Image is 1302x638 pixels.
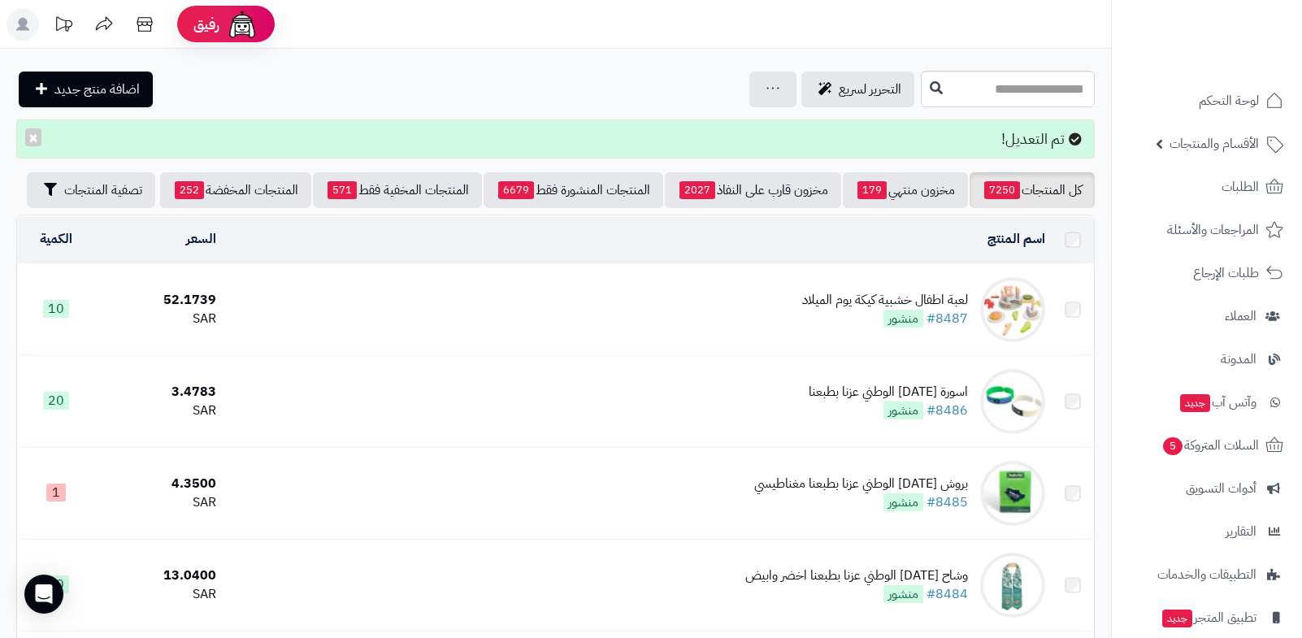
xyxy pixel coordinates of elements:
div: 4.3500 [102,475,216,493]
a: الطلبات [1122,167,1292,206]
div: SAR [102,493,216,512]
a: المنتجات المخفضة252 [160,172,311,208]
img: ai-face.png [226,8,258,41]
a: كل المنتجات7250 [970,172,1095,208]
a: #8485 [927,493,968,512]
span: 20 [43,392,69,410]
div: SAR [102,401,216,420]
button: × [25,128,41,146]
a: طلبات الإرجاع [1122,254,1292,293]
span: اضافة منتج جديد [54,80,140,99]
span: طلبات الإرجاع [1193,262,1259,284]
span: 6679 [498,181,534,199]
span: 179 [857,181,887,199]
a: أدوات التسويق [1122,469,1292,508]
div: 13.0400 [102,566,216,585]
a: المراجعات والأسئلة [1122,210,1292,250]
a: السلات المتروكة5 [1122,426,1292,465]
span: جديد [1180,394,1210,412]
a: اضافة منتج جديد [19,72,153,107]
a: مخزون قارب على النفاذ2027 [665,172,841,208]
a: مخزون منتهي179 [843,172,968,208]
span: 7250 [984,181,1020,199]
div: Open Intercom Messenger [24,575,63,614]
img: وشاح اليوم الوطني عزنا بطبعنا اخضر وابيض [980,553,1045,618]
div: تم التعديل! [16,119,1095,158]
span: منشور [883,493,923,511]
span: منشور [883,310,923,328]
span: رفيق [193,15,219,34]
a: لوحة التحكم [1122,81,1292,120]
div: SAR [102,585,216,604]
img: بروش اليوم الوطني عزنا بطبعنا مغناطيسي [980,461,1045,526]
span: وآتس آب [1178,391,1256,414]
a: #8484 [927,584,968,604]
a: تطبيق المتجرجديد [1122,598,1292,637]
span: 1 [46,484,66,501]
div: وشاح [DATE] الوطني عزنا بطبعنا اخضر وابيض [745,566,968,585]
div: بروش [DATE] الوطني عزنا بطبعنا مغناطيسي [754,475,968,493]
a: التقارير [1122,512,1292,551]
span: السلات المتروكة [1161,434,1259,457]
span: أدوات التسويق [1186,477,1256,500]
span: التطبيقات والخدمات [1157,563,1256,586]
span: المراجعات والأسئلة [1167,219,1259,241]
div: اسورة [DATE] الوطني عزنا بطبعنا [809,383,968,401]
a: السعر [186,229,216,249]
a: #8486 [927,401,968,420]
div: 52.1739 [102,291,216,310]
span: التقارير [1226,520,1256,543]
span: لوحة التحكم [1199,89,1259,112]
a: اسم المنتج [987,229,1045,249]
a: المنتجات المنشورة فقط6679 [484,172,663,208]
span: 571 [328,181,357,199]
span: 5 [1163,437,1183,455]
button: تصفية المنتجات [27,172,155,208]
div: 3.4783 [102,383,216,401]
a: وآتس آبجديد [1122,383,1292,422]
a: #8487 [927,309,968,328]
span: منشور [883,401,923,419]
span: المدونة [1221,348,1256,371]
span: تطبيق المتجر [1161,606,1256,629]
a: التحرير لسريع [801,72,914,107]
img: اسورة اليوم الوطني عزنا بطبعنا [980,369,1045,434]
span: التحرير لسريع [839,80,901,99]
img: لعبة اطفال خشبية كيكة يوم الميلاد [980,277,1045,342]
span: الطلبات [1222,176,1259,198]
div: لعبة اطفال خشبية كيكة يوم الميلاد [802,291,968,310]
a: المدونة [1122,340,1292,379]
a: المنتجات المخفية فقط571 [313,172,482,208]
span: جديد [1162,610,1192,627]
span: الأقسام والمنتجات [1170,132,1259,155]
span: منشور [883,585,923,603]
a: الكمية [40,229,72,249]
span: العملاء [1225,305,1256,328]
span: تصفية المنتجات [64,180,142,200]
a: العملاء [1122,297,1292,336]
a: التطبيقات والخدمات [1122,555,1292,594]
div: SAR [102,310,216,328]
span: 10 [43,300,69,318]
a: تحديثات المنصة [43,8,84,45]
span: 2027 [679,181,715,199]
span: 252 [175,181,204,199]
